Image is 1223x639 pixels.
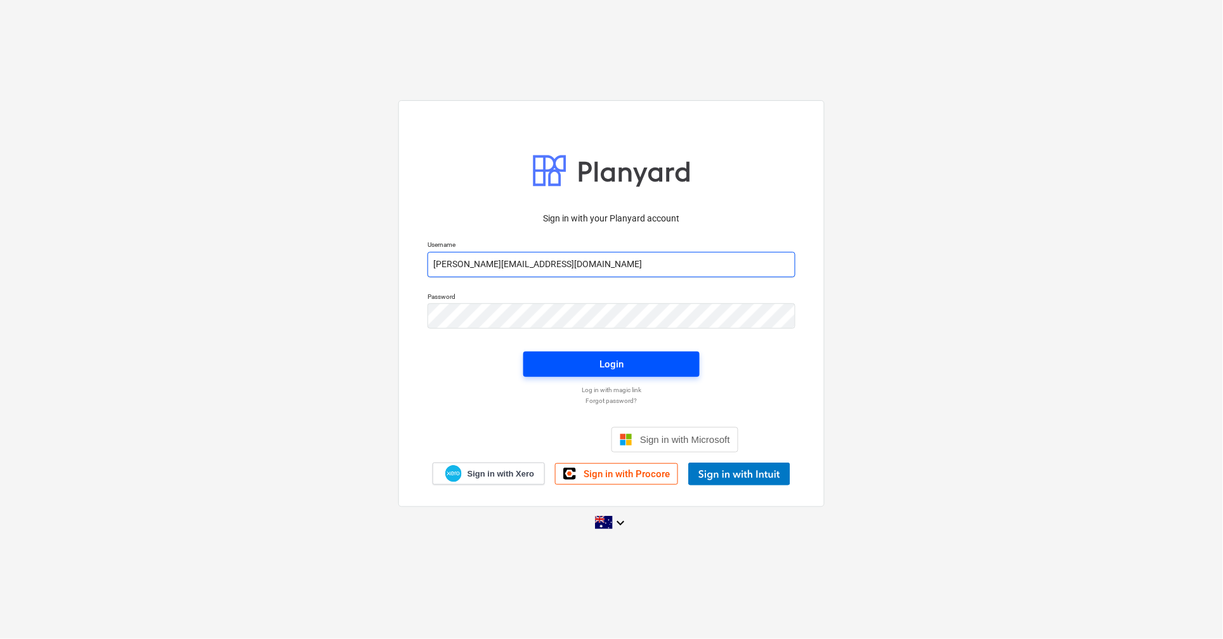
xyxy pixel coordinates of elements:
[555,463,678,485] a: Sign in with Procore
[428,293,795,303] p: Password
[421,397,802,405] a: Forgot password?
[428,212,795,225] p: Sign in with your Planyard account
[599,356,624,372] div: Login
[428,240,795,251] p: Username
[620,433,632,446] img: Microsoft logo
[445,465,462,482] img: Xero logo
[640,434,730,445] span: Sign in with Microsoft
[478,426,608,454] iframe: Sign in with Google Button
[584,468,670,480] span: Sign in with Procore
[613,515,628,530] i: keyboard_arrow_down
[468,468,534,480] span: Sign in with Xero
[433,463,546,485] a: Sign in with Xero
[421,386,802,394] a: Log in with magic link
[1160,578,1223,639] iframe: Chat Widget
[523,352,700,377] button: Login
[428,252,795,277] input: Username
